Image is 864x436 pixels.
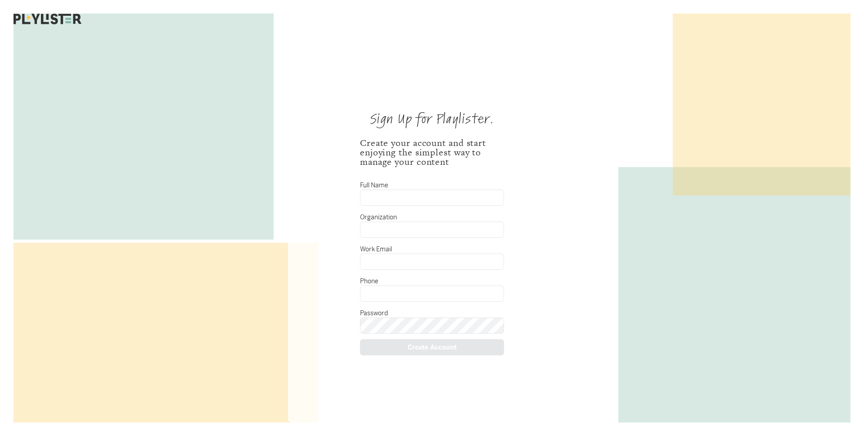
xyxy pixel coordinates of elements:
input: Work Email [360,254,504,270]
div: Full Name [360,182,504,188]
div: Sign Up for Playlister. [370,113,494,126]
input: Password [360,318,504,334]
input: Organization [360,222,504,238]
input: Phone [360,286,504,302]
div: Work Email [360,246,504,252]
div: Phone [360,278,504,284]
div: Password [360,310,504,316]
input: Full Name [360,190,504,206]
div: Create your account and start enjoying the simplest way to manage your content [360,138,504,167]
div: Organization [360,214,504,220]
div: Create Account [360,339,504,355]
